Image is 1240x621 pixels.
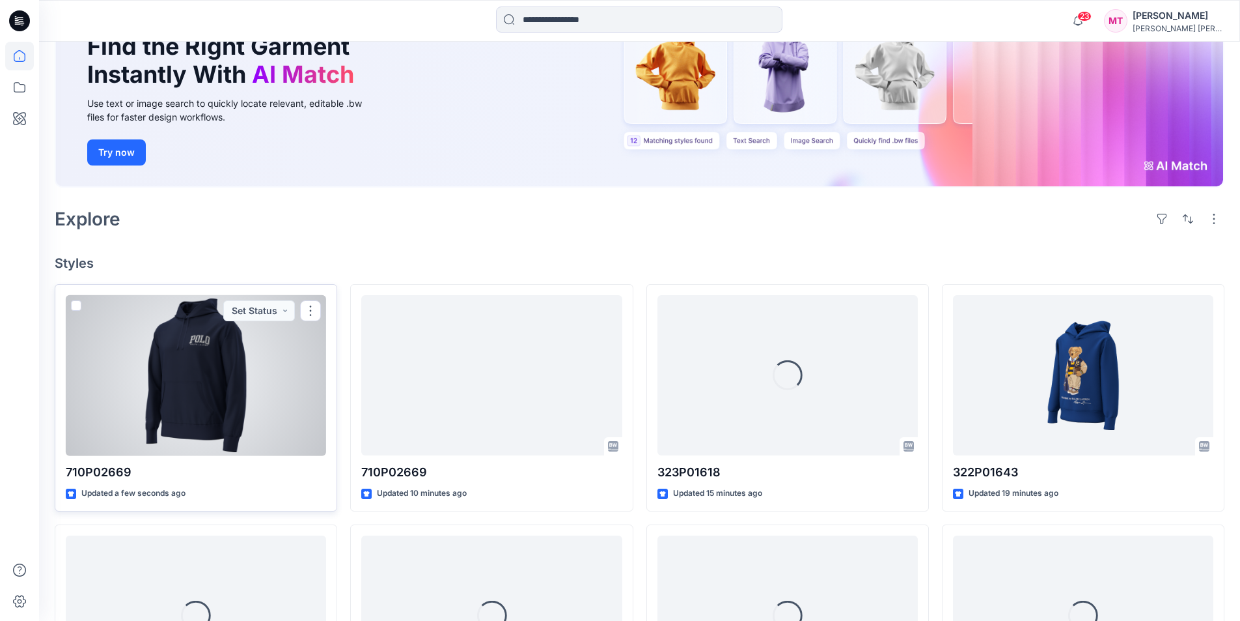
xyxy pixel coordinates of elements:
[673,487,762,500] p: Updated 15 minutes ago
[252,60,354,89] span: AI Match
[81,487,186,500] p: Updated a few seconds ago
[87,139,146,166] button: Try now
[1133,8,1224,23] div: [PERSON_NAME]
[969,487,1058,500] p: Updated 19 minutes ago
[377,487,467,500] p: Updated 10 minutes ago
[87,96,380,124] div: Use text or image search to quickly locate relevant, editable .bw files for faster design workflows.
[361,463,622,482] p: 710P02669
[657,463,918,482] p: 323P01618
[66,295,326,456] a: 710P02669
[1077,11,1092,22] span: 23
[55,255,1224,271] h4: Styles
[361,295,622,456] a: 710P02669
[66,463,326,482] p: 710P02669
[953,463,1213,482] p: 322P01643
[87,33,361,89] h1: Find the Right Garment Instantly With
[953,295,1213,456] a: 322P01643
[55,209,120,229] h2: Explore
[1104,9,1127,33] div: MT
[1133,23,1224,33] div: [PERSON_NAME] [PERSON_NAME]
